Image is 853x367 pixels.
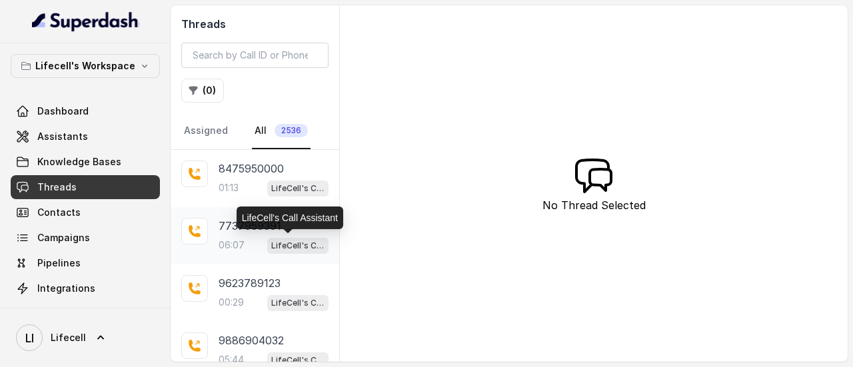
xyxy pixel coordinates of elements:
[35,58,135,74] p: Lifecell's Workspace
[37,307,95,320] span: API Settings
[11,302,160,326] a: API Settings
[37,256,81,270] span: Pipelines
[181,113,329,149] nav: Tabs
[542,197,646,213] p: No Thread Selected
[11,226,160,250] a: Campaigns
[219,332,284,348] p: 9886904032
[11,175,160,199] a: Threads
[11,150,160,174] a: Knowledge Bases
[219,275,281,291] p: 9623789123
[37,231,90,244] span: Campaigns
[271,296,325,310] p: LifeCell's Call Assistant
[181,113,231,149] a: Assigned
[181,16,329,32] h2: Threads
[181,79,224,103] button: (0)
[219,238,245,252] p: 06:07
[219,296,244,309] p: 00:29
[37,206,81,219] span: Contacts
[252,113,311,149] a: All2536
[11,99,160,123] a: Dashboard
[237,206,343,229] div: LifeCell's Call Assistant
[11,54,160,78] button: Lifecell's Workspace
[11,125,160,149] a: Assistants
[37,282,95,295] span: Integrations
[219,161,284,177] p: 8475950000
[37,155,121,169] span: Knowledge Bases
[37,105,89,118] span: Dashboard
[219,181,239,194] p: 01:13
[271,354,325,367] p: LifeCell's Call Assistant
[11,200,160,224] a: Contacts
[181,43,329,68] input: Search by Call ID or Phone Number
[11,251,160,275] a: Pipelines
[37,130,88,143] span: Assistants
[37,181,77,194] span: Threads
[275,124,308,137] span: 2536
[11,319,160,356] a: Lifecell
[271,239,325,252] p: LifeCell's Call Assistant
[219,218,281,234] p: 7737959391
[271,182,325,195] p: LifeCell's Call Assistant
[219,353,244,366] p: 05:44
[11,276,160,300] a: Integrations
[51,331,86,344] span: Lifecell
[25,331,34,345] text: LI
[32,11,139,32] img: light.svg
